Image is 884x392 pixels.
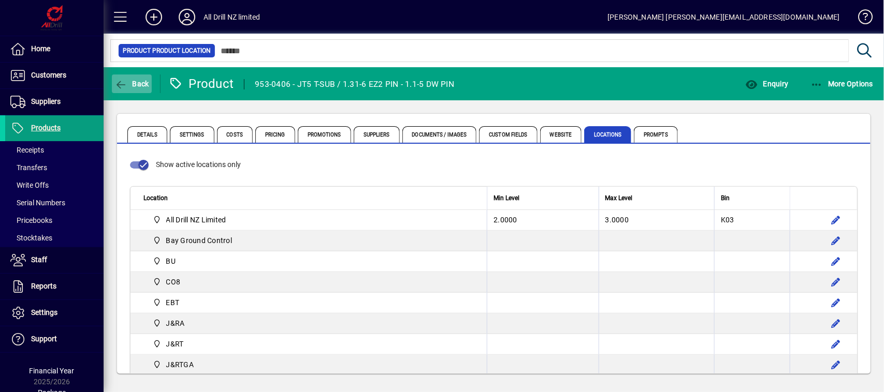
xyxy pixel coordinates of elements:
[255,76,454,93] div: 953-0406 - JT5 T-SUB / 1.31-6 EZ2 PIN - 1.1-5 DW PIN
[170,8,204,26] button: Profile
[10,216,52,224] span: Pricebooks
[149,338,188,350] span: J&RT
[298,126,351,143] span: Promotions
[5,63,104,88] a: Customers
[149,296,183,309] span: EBT
[605,192,633,204] span: Max Level
[5,36,104,62] a: Home
[149,276,184,288] span: CO8
[143,192,168,204] span: Location
[10,199,65,207] span: Serial Numbers
[31,335,57,343] span: Support
[10,146,44,154] span: Receipts
[31,97,61,105] span: Suppliers
[156,160,241,169] span: Show active locations only
[714,210,790,231] td: K03
[149,214,230,226] span: All Drill NZ Limited
[5,274,104,299] a: Reports
[487,210,598,231] td: 2.0000
[607,9,840,25] div: [PERSON_NAME] [PERSON_NAME][EMAIL_ADDRESS][DOMAIN_NAME]
[721,192,730,204] span: Bin
[354,126,400,143] span: Suppliers
[30,367,75,375] span: Financial Year
[5,326,104,352] a: Support
[31,44,50,53] span: Home
[149,234,236,247] span: Bay Ground Control
[127,126,167,143] span: Details
[540,126,582,143] span: Website
[166,277,181,287] span: CO8
[166,318,185,328] span: J&RA
[10,181,49,189] span: Write Offs
[5,229,104,247] a: Stocktakes
[743,74,791,93] button: Enquiry
[31,71,66,79] span: Customers
[828,294,844,311] button: Edit
[402,126,477,143] span: Documents / Images
[479,126,537,143] span: Custom Fields
[123,46,211,56] span: Product Product Location
[149,358,198,371] span: J&RTGA
[599,210,715,231] td: 3.0000
[166,235,233,246] span: Bay Ground Control
[634,126,678,143] span: Prompts
[494,192,519,204] span: Min Level
[828,253,844,269] button: Edit
[166,339,184,349] span: J&RT
[5,159,104,176] a: Transfers
[204,9,260,25] div: All Drill NZ limited
[5,247,104,273] a: Staff
[850,2,871,36] a: Knowledge Base
[170,126,214,143] span: Settings
[828,315,844,331] button: Edit
[10,163,47,172] span: Transfers
[166,256,176,266] span: BU
[149,317,189,329] span: J&RA
[810,80,874,88] span: More Options
[166,215,226,225] span: All Drill NZ Limited
[31,308,57,316] span: Settings
[5,141,104,159] a: Receipts
[31,282,56,290] span: Reports
[217,126,253,143] span: Costs
[31,255,47,264] span: Staff
[808,74,876,93] button: More Options
[5,300,104,326] a: Settings
[828,212,844,228] button: Edit
[828,336,844,352] button: Edit
[5,212,104,229] a: Pricebooks
[168,76,234,92] div: Product
[828,356,844,373] button: Edit
[31,124,61,132] span: Products
[104,74,161,93] app-page-header-button: Back
[584,126,631,143] span: Locations
[828,232,844,249] button: Edit
[149,255,180,267] span: BU
[114,80,149,88] span: Back
[5,89,104,115] a: Suppliers
[166,359,194,370] span: J&RTGA
[5,194,104,212] a: Serial Numbers
[828,274,844,290] button: Edit
[5,176,104,194] a: Write Offs
[166,297,180,308] span: EBT
[255,126,295,143] span: Pricing
[137,8,170,26] button: Add
[745,80,788,88] span: Enquiry
[112,74,152,93] button: Back
[10,234,52,242] span: Stocktakes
